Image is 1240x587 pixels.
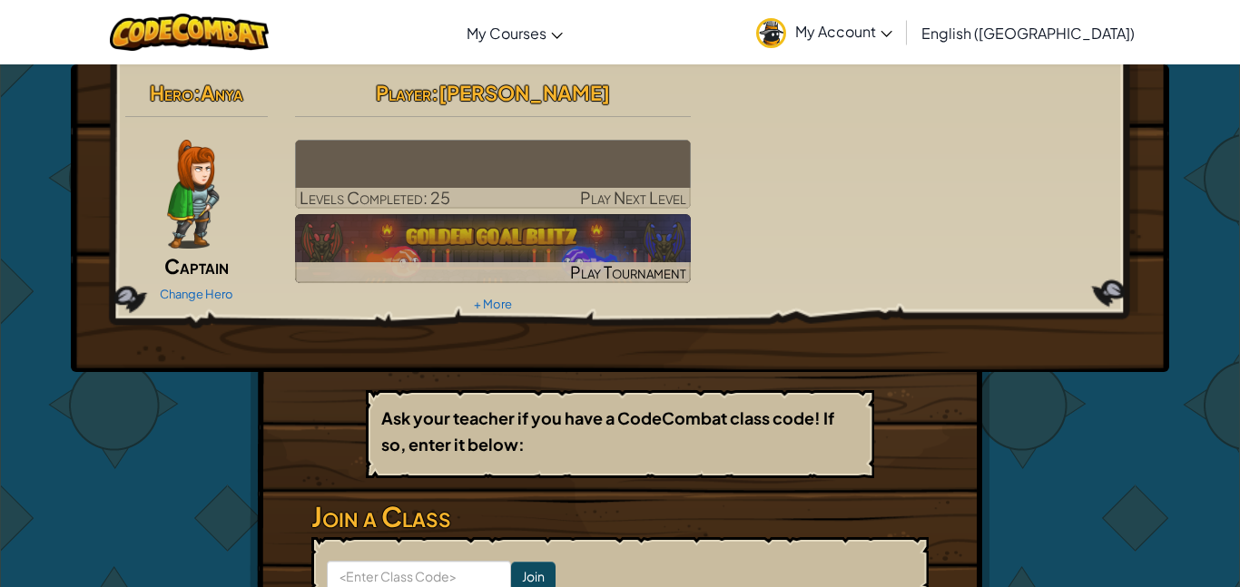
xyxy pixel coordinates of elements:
a: Play Next Level [295,140,692,209]
span: My Courses [467,24,546,43]
img: CodeCombat logo [110,14,269,51]
span: : [431,80,438,105]
h3: Join a Class [311,496,929,537]
span: English ([GEOGRAPHIC_DATA]) [921,24,1135,43]
img: Golden Goal [295,214,692,283]
span: Play Next Level [580,187,686,208]
span: Anya [201,80,243,105]
span: Player [376,80,431,105]
a: + More [474,297,512,311]
img: captain-pose.png [167,140,219,249]
span: My Account [795,22,892,41]
span: Hero [150,80,193,105]
a: English ([GEOGRAPHIC_DATA]) [912,8,1144,57]
a: My Account [747,4,901,61]
a: My Courses [458,8,572,57]
span: : [193,80,201,105]
img: avatar [756,18,786,48]
span: Play Tournament [570,261,686,282]
span: Captain [164,253,229,279]
a: Play Tournament [295,214,692,283]
span: Levels Completed: 25 [300,187,450,208]
span: [PERSON_NAME] [438,80,610,105]
b: Ask your teacher if you have a CodeCombat class code! If so, enter it below: [381,407,834,455]
a: Change Hero [160,287,233,301]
